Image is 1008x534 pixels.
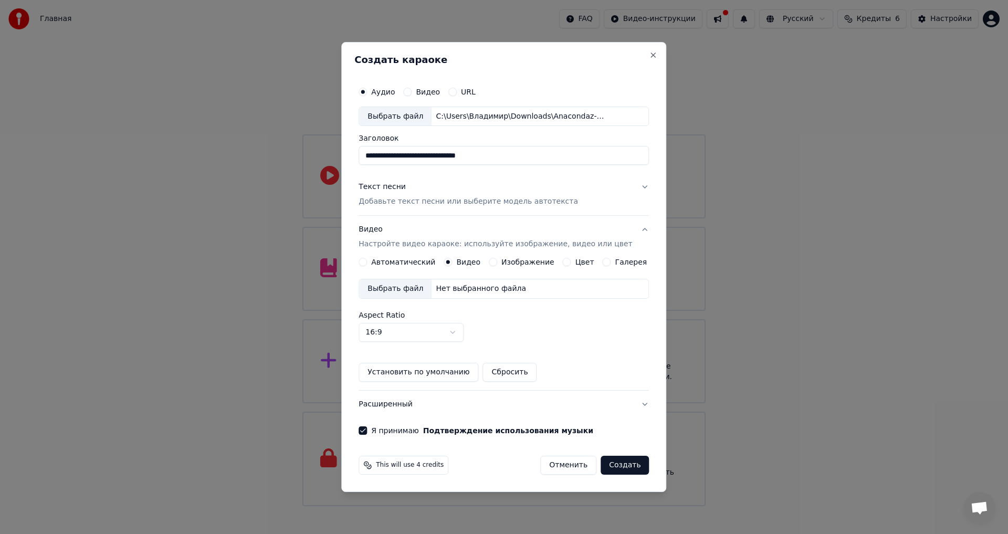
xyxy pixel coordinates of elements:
label: Видео [456,258,480,266]
label: Автоматический [371,258,435,266]
div: Нет выбранного файла [432,284,530,294]
div: Текст песни [359,182,406,193]
label: Заголовок [359,135,649,142]
button: Установить по умолчанию [359,363,478,382]
div: ВидеоНастройте видео караоке: используйте изображение, видео или цвет [359,258,649,390]
button: Расширенный [359,391,649,418]
label: Aspect Ratio [359,311,649,319]
button: Создать [601,456,649,475]
label: Видео [416,88,440,96]
div: Видео [359,225,632,250]
div: Выбрать файл [359,107,432,126]
label: Я принимаю [371,427,593,434]
p: Настройте видео караоке: используйте изображение, видео или цвет [359,239,632,249]
button: ВидеоНастройте видео караоке: используйте изображение, видео или цвет [359,216,649,258]
label: Аудио [371,88,395,96]
h2: Создать караоке [354,55,653,65]
label: Изображение [501,258,554,266]
span: This will use 4 credits [376,461,444,469]
div: C:\Users\Владимир\Downloads\Anacondaz-Sliwkom-world79.spcs.bio.mp3 [432,111,610,122]
button: Текст песниДобавьте текст песни или выберите модель автотекста [359,174,649,216]
p: Добавьте текст песни или выберите модель автотекста [359,197,578,207]
label: URL [461,88,476,96]
label: Галерея [615,258,647,266]
button: Сбросить [483,363,537,382]
label: Цвет [575,258,594,266]
button: Отменить [540,456,596,475]
button: Я принимаю [423,427,593,434]
div: Выбрать файл [359,279,432,298]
